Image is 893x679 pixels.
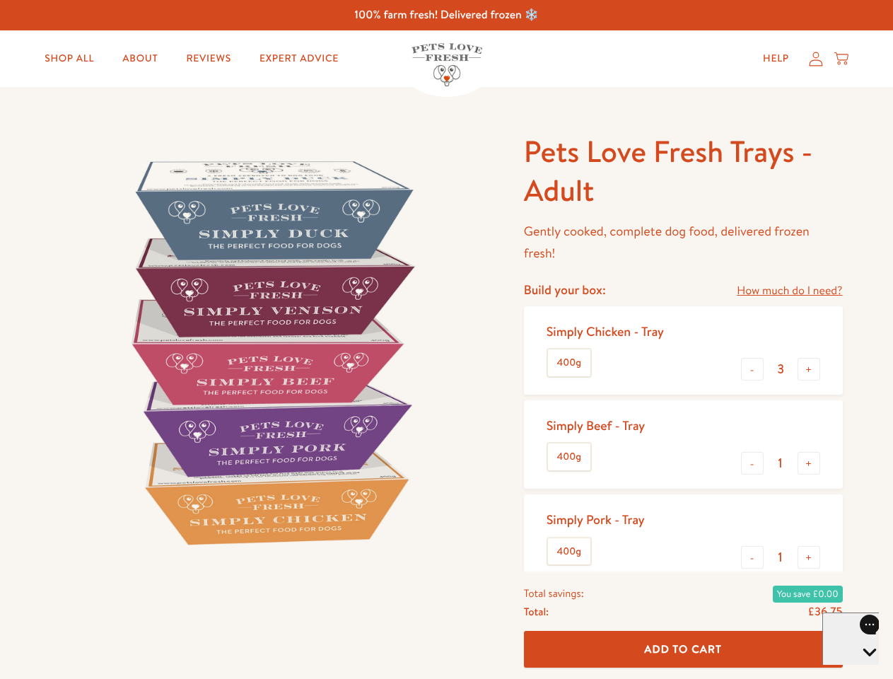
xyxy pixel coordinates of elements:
[548,349,590,376] label: 400g
[798,358,820,381] button: +
[524,221,843,264] p: Gently cooked, complete dog food, delivered frozen fresh!
[547,323,664,339] div: Simply Chicken - Tray
[524,282,606,298] h4: Build your box:
[524,132,843,209] h1: Pets Love Fresh Trays - Adult
[773,586,843,603] span: You save £0.00
[524,584,584,603] span: Total savings:
[741,358,764,381] button: -
[412,43,482,86] img: Pets Love Fresh
[111,45,169,73] a: About
[33,45,105,73] a: Shop All
[524,631,843,668] button: Add To Cart
[752,45,800,73] a: Help
[51,132,490,571] img: Pets Love Fresh Trays - Adult
[737,282,842,301] a: How much do I need?
[547,511,645,528] div: Simply Pork - Tray
[822,613,879,665] iframe: Gorgias live chat messenger
[175,45,242,73] a: Reviews
[248,45,350,73] a: Expert Advice
[798,452,820,475] button: +
[548,443,590,470] label: 400g
[798,546,820,569] button: +
[524,603,549,621] span: Total:
[807,604,842,620] span: £36.75
[548,538,590,565] label: 400g
[547,417,645,434] div: Simply Beef - Tray
[741,452,764,475] button: -
[741,546,764,569] button: -
[644,642,722,656] span: Add To Cart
